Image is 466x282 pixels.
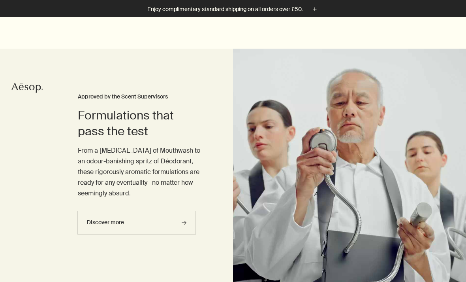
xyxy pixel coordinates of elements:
a: Aesop [11,82,43,96]
h3: Approved by the Scent Supervisors [78,92,201,102]
p: From a [MEDICAL_DATA] of Mouthwash to an odour-banishing spritz of Déodorant, these rigorously ar... [78,145,201,199]
button: Enjoy complimentary standard shipping on all orders over £50. [147,5,319,14]
a: Discover more [77,211,196,235]
svg: Aesop [11,82,43,94]
h2: Formulations that pass the test [78,108,201,139]
p: Enjoy complimentary standard shipping on all orders over £50. [147,5,303,13]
